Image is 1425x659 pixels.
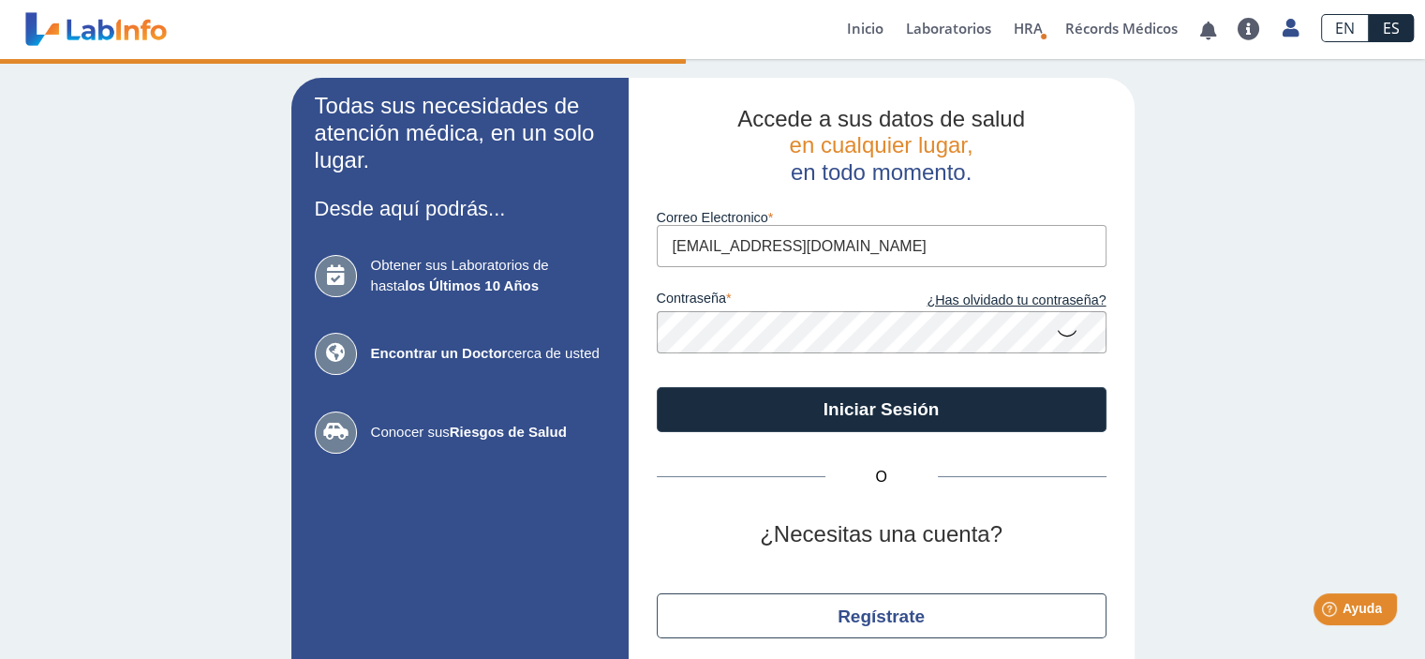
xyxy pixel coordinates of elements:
[315,197,605,220] h3: Desde aquí podrás...
[1369,14,1414,42] a: ES
[371,422,605,443] span: Conocer sus
[657,593,1106,638] button: Regístrate
[657,291,882,311] label: contraseña
[1014,19,1043,37] span: HRA
[371,343,605,365] span: cerca de usted
[789,132,972,157] span: en cualquier lugar,
[657,387,1106,432] button: Iniciar Sesión
[450,424,567,440] b: Riesgos de Salud
[791,159,972,185] span: en todo momento.
[1321,14,1369,42] a: EN
[657,210,1106,225] label: Correo Electronico
[315,93,605,173] h2: Todas sus necesidades de atención médica, en un solo lugar.
[825,466,938,488] span: O
[371,345,508,361] b: Encontrar un Doctor
[657,521,1106,548] h2: ¿Necesitas una cuenta?
[371,255,605,297] span: Obtener sus Laboratorios de hasta
[405,277,539,293] b: los Últimos 10 Años
[737,106,1025,131] span: Accede a sus datos de salud
[882,291,1106,311] a: ¿Has olvidado tu contraseña?
[1258,586,1404,638] iframe: Help widget launcher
